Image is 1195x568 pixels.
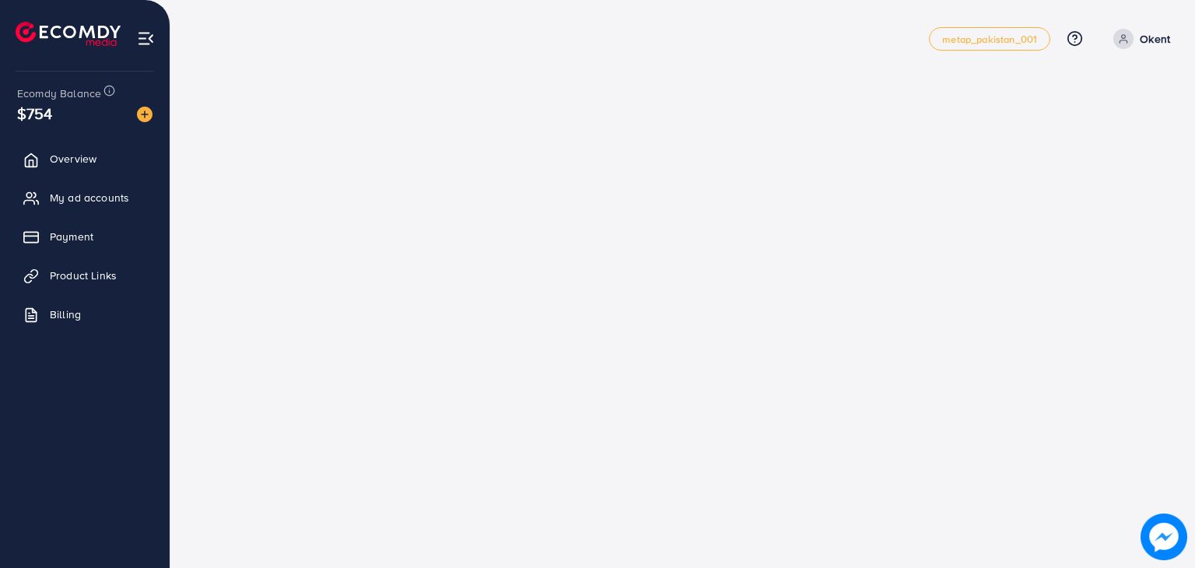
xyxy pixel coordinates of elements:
[17,86,101,101] span: Ecomdy Balance
[12,221,158,252] a: Payment
[137,107,152,122] img: image
[1107,29,1170,49] a: Okent
[1140,30,1170,48] p: Okent
[942,34,1037,44] span: metap_pakistan_001
[12,299,158,330] a: Billing
[929,27,1050,51] a: metap_pakistan_001
[50,190,129,205] span: My ad accounts
[12,143,158,174] a: Overview
[12,260,158,291] a: Product Links
[17,102,53,124] span: $754
[50,151,96,167] span: Overview
[12,182,158,213] a: My ad accounts
[16,22,121,46] img: logo
[50,307,81,322] span: Billing
[137,30,155,47] img: menu
[1141,514,1187,560] img: image
[50,268,117,283] span: Product Links
[50,229,93,244] span: Payment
